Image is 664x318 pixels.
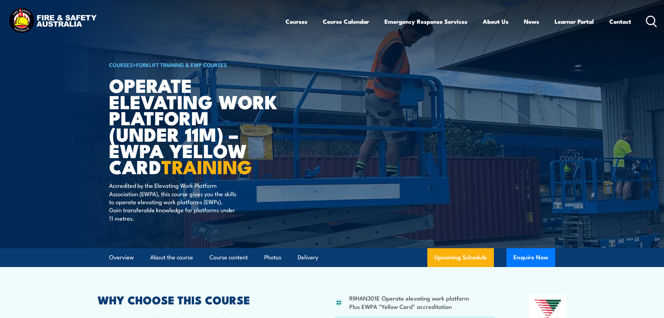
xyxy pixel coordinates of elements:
[209,248,248,267] a: Course content
[109,181,236,222] p: Accredited by the Elevating Work Platform Association (EWPA), this course gives you the skills to...
[384,12,467,31] a: Emergency Response Services
[349,294,469,302] li: RIIHAN301E Operate elevating work platform
[506,248,555,267] button: Enquire Now
[609,12,631,31] a: Contact
[323,12,369,31] a: Course Calendar
[285,12,307,31] a: Courses
[109,61,133,68] a: COURSES
[98,295,301,304] h2: WHY CHOOSE THIS COURSE
[427,248,494,267] a: Upcoming Schedule
[264,248,281,267] a: Photos
[150,248,193,267] a: About the course
[483,12,509,31] a: About Us
[109,77,281,175] h1: Operate Elevating Work Platform (under 11m) – EWPA Yellow Card
[109,248,134,267] a: Overview
[136,61,227,68] a: Forklift Training & EWP Courses
[298,248,318,267] a: Delivery
[555,12,594,31] a: Learner Portal
[349,302,469,310] li: Plus EWPA "Yellow Card" accreditation
[161,151,252,180] strong: TRAINING
[524,12,539,31] a: News
[109,60,281,69] h6: >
